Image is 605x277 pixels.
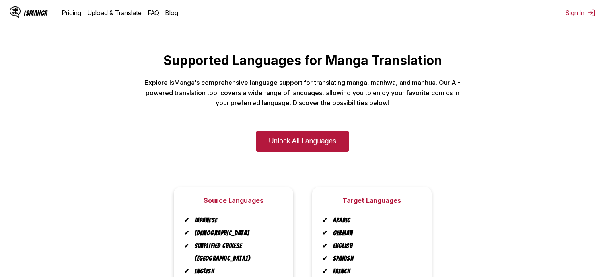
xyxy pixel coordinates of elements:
h1: Supported Languages for Manga Translation [6,53,599,68]
h2: Source Languages [204,196,263,204]
img: IsManga Logo [10,6,21,18]
li: English [328,240,422,252]
a: IsManga LogoIsManga [10,6,62,19]
li: Simplified Chinese ([GEOGRAPHIC_DATA]) [190,240,284,265]
img: Sign out [587,9,595,17]
p: Explore IsManga's comprehensive language support for translating manga, manhwa, and manhua. Our A... [144,78,462,108]
li: German [328,227,422,240]
button: Sign In [566,9,595,17]
h2: Target Languages [342,196,401,204]
a: Blog [165,9,178,17]
a: Pricing [62,9,81,17]
a: Upload & Translate [88,9,142,17]
li: [DEMOGRAPHIC_DATA] [190,227,284,240]
a: Unlock All Languages [256,131,349,152]
li: Spanish [328,252,422,265]
a: FAQ [148,9,159,17]
div: IsManga [24,9,48,17]
li: Japanese [190,214,284,227]
li: Arabic [328,214,422,227]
